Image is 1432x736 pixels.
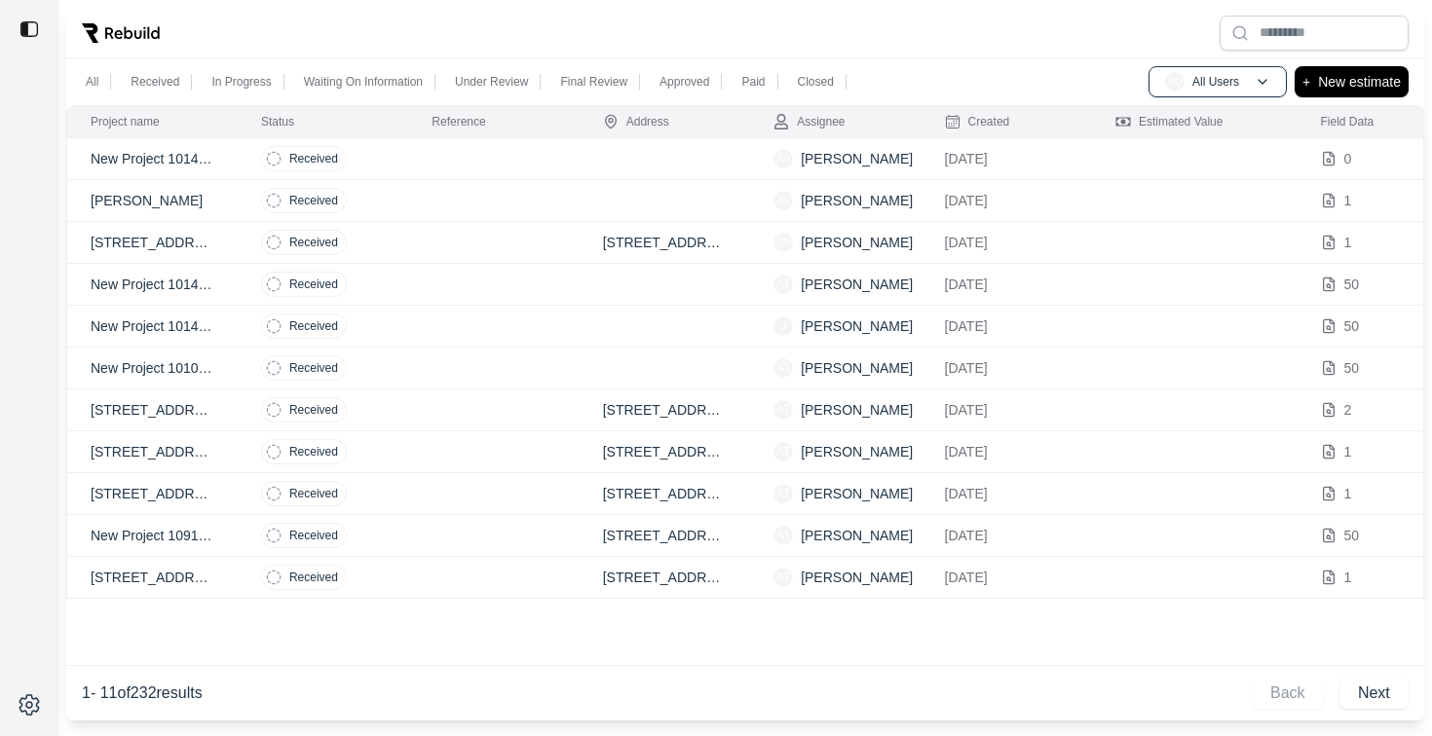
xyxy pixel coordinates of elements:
p: [DATE] [945,568,1069,587]
p: Received [289,276,338,292]
p: 50 [1344,316,1360,336]
p: [DATE] [945,275,1069,294]
p: [PERSON_NAME] [801,484,913,503]
td: [STREET_ADDRESS] [580,222,750,264]
div: Field Data [1321,114,1375,129]
span: AT [773,526,793,545]
p: New estimate [1318,70,1401,93]
p: Received [289,402,338,418]
p: Waiting On Information [304,74,423,90]
p: Received [289,528,338,543]
span: JW [773,233,793,252]
p: Received [289,235,338,250]
p: Received [289,318,338,334]
td: [STREET_ADDRESS][US_STATE] [580,557,750,599]
p: 1 [1344,484,1352,503]
p: New Project 10101144 [91,358,214,378]
p: [PERSON_NAME] [801,149,913,168]
div: Estimated Value [1115,114,1224,129]
div: Assignee [773,114,845,129]
button: +New estimate [1295,66,1409,97]
div: Address [603,114,669,129]
p: 50 [1344,526,1360,545]
p: [PERSON_NAME] [801,358,913,378]
p: Received [289,486,338,501]
p: 1 - 11 of 232 results [82,681,203,705]
p: [PERSON_NAME] [801,316,913,336]
img: Rebuild [82,23,160,43]
p: New Project 10141148 [91,149,214,168]
p: Closed [798,74,834,90]
p: [PERSON_NAME] [801,191,913,210]
td: [STREET_ADDRESS][US_STATE] [580,473,750,515]
p: Received [289,193,338,208]
p: 1 [1344,568,1352,587]
span: AT [773,568,793,587]
button: AUAll Users [1149,66,1287,97]
p: All [86,74,98,90]
span: JW [773,149,793,168]
p: All Users [1192,74,1239,90]
span: AT [773,358,793,378]
p: Final Review [560,74,627,90]
p: [PERSON_NAME] [801,442,913,461]
p: [PERSON_NAME] [91,191,214,210]
p: Under Review [455,74,528,90]
p: [STREET_ADDRESS][US_STATE][US_STATE]. [91,568,214,587]
p: [DATE] [945,233,1069,252]
p: Paid [741,74,765,90]
p: 2 [1344,400,1352,420]
p: [STREET_ADDRESS][US_STATE][US_STATE]. - Recon [91,400,214,420]
img: toggle sidebar [19,19,39,39]
p: 1 [1344,191,1352,210]
p: [DATE] [945,316,1069,336]
div: Reference [432,114,485,129]
td: [STREET_ADDRESS][US_STATE] [580,515,750,557]
p: 1 [1344,442,1352,461]
div: Project name [91,114,160,129]
p: + [1302,70,1310,93]
p: New Project 1014957 [91,275,214,294]
p: Received [289,570,338,585]
p: Received [131,74,179,90]
p: 50 [1344,275,1360,294]
p: [STREET_ADDRESS] [91,233,214,252]
td: [STREET_ADDRESS][US_STATE] [580,389,750,431]
p: [DATE] [945,400,1069,420]
span: AT [773,484,793,503]
div: Created [945,114,1010,129]
p: [PERSON_NAME] [801,526,913,545]
p: Received [289,444,338,460]
td: [STREET_ADDRESS][US_STATE] [580,431,750,473]
p: [STREET_ADDRESS][US_STATE][US_STATE]. [91,442,214,461]
p: [STREET_ADDRESS][US_STATE][US_STATE] [91,484,214,503]
p: New Project 1014956 [91,316,214,336]
p: New Project 1091647 [91,526,214,545]
p: [PERSON_NAME] [801,568,913,587]
p: 1 [1344,233,1352,252]
p: [DATE] [945,526,1069,545]
p: [PERSON_NAME] [801,233,913,252]
span: AT [773,275,793,294]
span: AT [773,442,793,461]
p: Received [289,360,338,376]
span: JW [773,191,793,210]
p: Approved [659,74,709,90]
button: Next [1339,678,1409,709]
p: [DATE] [945,191,1069,210]
p: [DATE] [945,149,1069,168]
p: [DATE] [945,358,1069,378]
p: Received [289,151,338,166]
p: In Progress [211,74,271,90]
p: [DATE] [945,484,1069,503]
span: J [773,316,793,336]
p: [DATE] [945,442,1069,461]
span: AT [773,400,793,420]
p: [PERSON_NAME] [801,275,913,294]
p: 0 [1344,149,1352,168]
span: AU [1165,72,1185,92]
div: Status [261,114,294,129]
p: 50 [1344,358,1360,378]
p: [PERSON_NAME] [801,400,913,420]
